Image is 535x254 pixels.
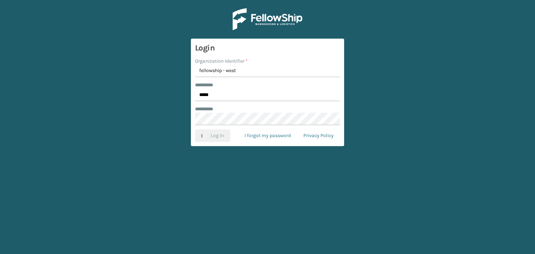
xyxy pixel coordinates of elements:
a: I forgot my password [238,129,297,142]
button: Log In [195,129,230,142]
img: Logo [233,8,302,30]
h3: Login [195,43,340,53]
label: Organization Identifier [195,57,248,65]
a: Privacy Policy [297,129,340,142]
